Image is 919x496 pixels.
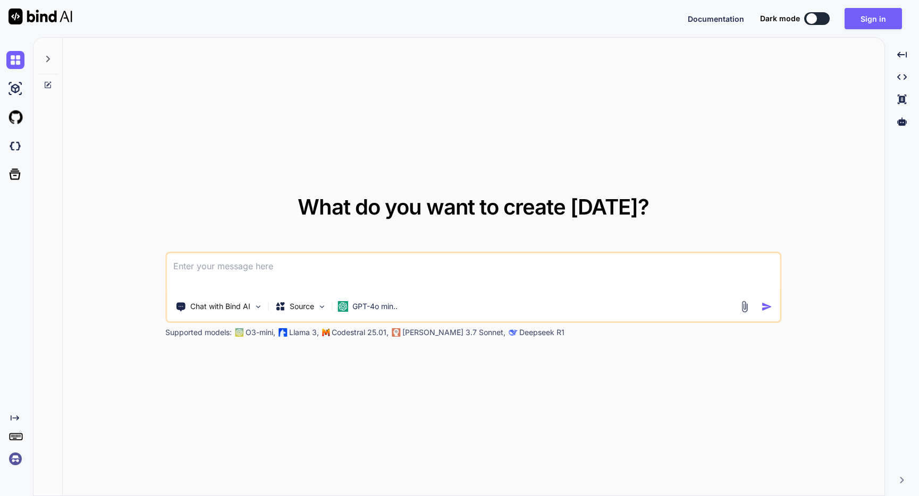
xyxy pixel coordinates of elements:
img: Mistral-AI [322,329,330,336]
p: Llama 3, [289,327,319,338]
img: darkCloudIdeIcon [6,137,24,155]
img: Llama2 [279,328,287,337]
p: [PERSON_NAME] 3.7 Sonnet, [402,327,505,338]
img: GPT-4o mini [338,301,348,312]
img: icon [762,301,773,312]
p: Chat with Bind AI [190,301,250,312]
span: Dark mode [760,13,800,24]
img: claude [392,328,400,337]
img: ai-studio [6,80,24,98]
button: Documentation [688,13,744,24]
p: Deepseek R1 [519,327,564,338]
img: Pick Models [317,302,326,311]
p: GPT-4o min.. [352,301,398,312]
p: Codestral 25.01, [332,327,389,338]
p: Source [290,301,314,312]
img: githubLight [6,108,24,126]
span: Documentation [688,14,744,23]
img: chat [6,51,24,69]
button: Sign in [845,8,902,29]
p: Supported models: [165,327,232,338]
img: signin [6,450,24,468]
span: What do you want to create [DATE]? [298,194,649,220]
img: attachment [739,301,751,313]
img: GPT-4 [235,328,243,337]
img: claude [509,328,517,337]
p: O3-mini, [246,327,275,338]
img: Bind AI [9,8,72,24]
img: Pick Tools [254,302,263,311]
